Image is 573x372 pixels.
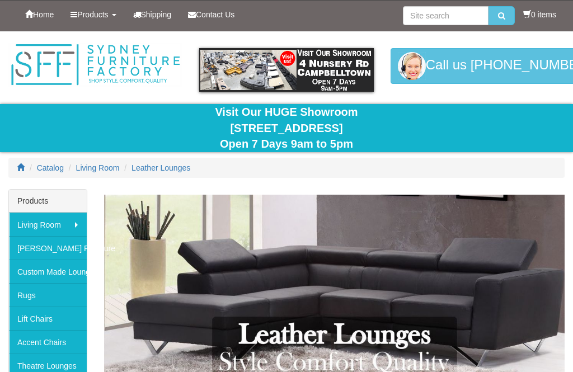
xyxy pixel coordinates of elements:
[77,10,108,19] span: Products
[9,190,87,213] div: Products
[9,213,87,236] a: Living Room
[62,1,124,29] a: Products
[17,1,62,29] a: Home
[37,163,64,172] a: Catalog
[180,1,243,29] a: Contact Us
[8,43,182,87] img: Sydney Furniture Factory
[9,307,87,330] a: Lift Chairs
[76,163,120,172] a: Living Room
[141,10,172,19] span: Shipping
[8,104,565,152] div: Visit Our HUGE Showroom [STREET_ADDRESS] Open 7 Days 9am to 5pm
[196,10,234,19] span: Contact Us
[131,163,190,172] a: Leather Lounges
[9,260,87,283] a: Custom Made Lounges
[9,283,87,307] a: Rugs
[125,1,180,29] a: Shipping
[403,6,489,25] input: Site search
[9,330,87,354] a: Accent Chairs
[33,10,54,19] span: Home
[9,236,87,260] a: [PERSON_NAME] Furniture
[199,48,373,92] img: showroom.gif
[523,9,556,20] li: 0 items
